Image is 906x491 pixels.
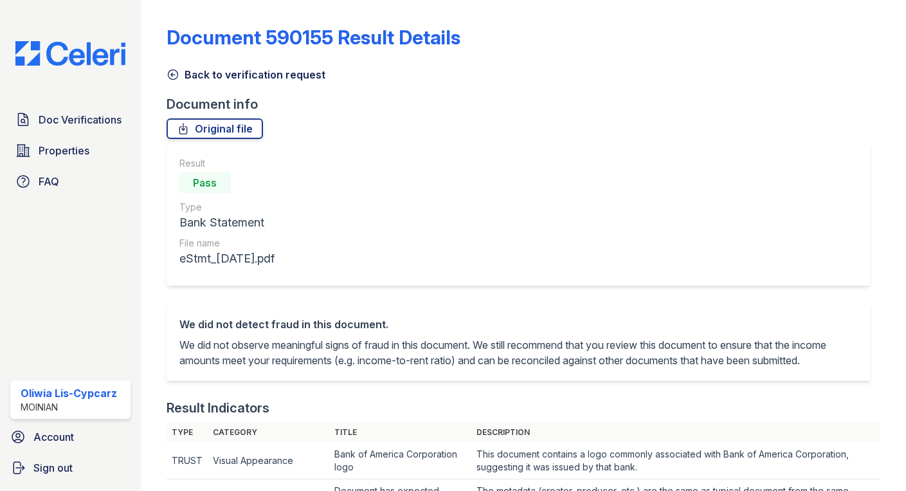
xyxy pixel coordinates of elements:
[179,201,275,214] div: Type
[167,118,263,139] a: Original file
[208,443,329,479] td: Visual Appearance
[167,422,208,443] th: Type
[179,250,275,268] div: eStmt_[DATE].pdf
[179,214,275,232] div: Bank Statement
[5,455,136,481] a: Sign out
[208,422,329,443] th: Category
[471,422,880,443] th: Description
[39,143,89,158] span: Properties
[179,337,857,368] p: We did not observe meaningful signs of fraud in this document. We still recommend that you review...
[39,112,122,127] span: Doc Verifications
[33,460,73,476] span: Sign out
[167,67,325,82] a: Back to verification request
[39,174,59,189] span: FAQ
[10,107,131,133] a: Doc Verifications
[33,429,74,445] span: Account
[10,138,131,163] a: Properties
[21,385,117,401] div: Oliwia Lis-Cypcarz
[5,424,136,450] a: Account
[167,399,269,417] div: Result Indicators
[21,401,117,414] div: Moinian
[179,237,275,250] div: File name
[5,41,136,66] img: CE_Logo_Blue-a8612792a0a2168367f1c8372b55b34899dd931a85d93a1a3d3e32e68fde9ad4.png
[10,169,131,194] a: FAQ
[179,317,857,332] div: We did not detect fraud in this document.
[179,157,275,170] div: Result
[329,443,471,479] td: Bank of America Corporation logo
[167,443,208,479] td: TRUST
[471,443,880,479] td: This document contains a logo commonly associated with Bank of America Corporation, suggesting it...
[167,95,880,113] div: Document info
[329,422,471,443] th: Title
[179,172,231,193] div: Pass
[167,26,460,49] a: Document 590155 Result Details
